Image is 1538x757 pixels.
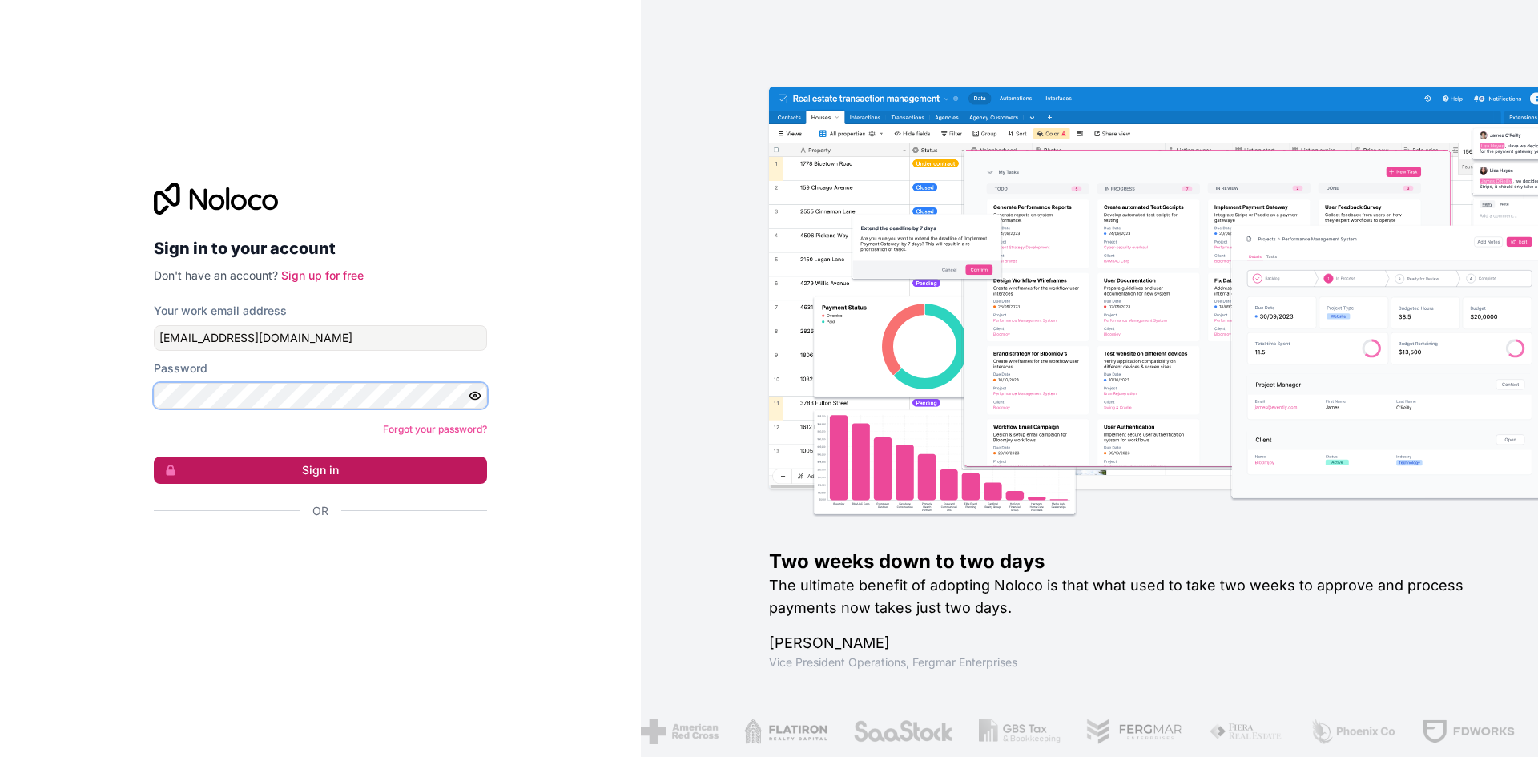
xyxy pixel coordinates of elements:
[976,719,1058,744] img: /assets/gbstax-C-GtDUiK.png
[742,719,825,744] img: /assets/flatiron-C8eUkumj.png
[638,719,716,744] img: /assets/american-red-cross-BAupjrZR.png
[1207,719,1282,744] img: /assets/fiera-fwj2N5v4.png
[312,503,328,519] span: Or
[769,632,1487,654] h1: [PERSON_NAME]
[1419,719,1513,744] img: /assets/fdworks-Bi04fVtw.png
[154,360,207,376] label: Password
[1307,719,1394,744] img: /assets/phoenix-BREaitsQ.png
[154,268,278,282] span: Don't have an account?
[769,574,1487,619] h2: The ultimate benefit of adopting Noloco is that what used to take two weeks to approve and proces...
[146,537,482,572] iframe: Sign in with Google Button
[769,654,1487,670] h1: Vice President Operations , Fergmar Enterprises
[281,268,364,282] a: Sign up for free
[154,383,487,409] input: Password
[154,303,287,319] label: Your work email address
[1084,719,1182,744] img: /assets/fergmar-CudnrXN5.png
[383,423,487,435] a: Forgot your password?
[154,325,487,351] input: Email address
[154,457,487,484] button: Sign in
[769,549,1487,574] h1: Two weeks down to two days
[851,719,952,744] img: /assets/saastock-C6Zbiodz.png
[154,234,487,263] h2: Sign in to your account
